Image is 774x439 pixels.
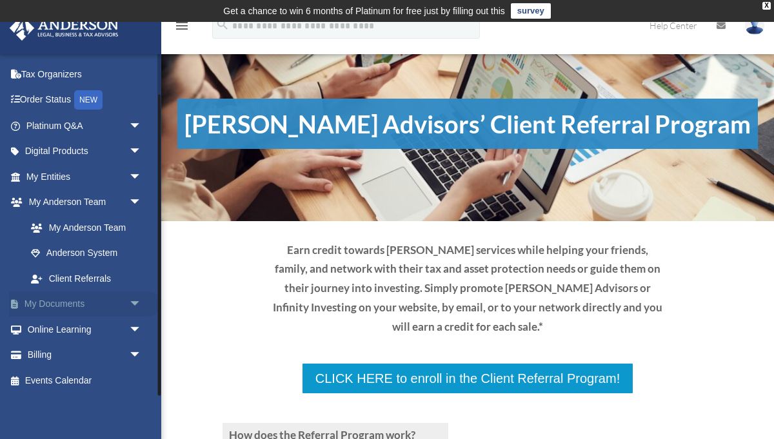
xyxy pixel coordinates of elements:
[223,3,505,19] div: Get a chance to win 6 months of Platinum for free just by filling out this
[9,113,161,139] a: Platinum Q&Aarrow_drop_down
[9,291,161,317] a: My Documentsarrow_drop_down
[129,342,155,369] span: arrow_drop_down
[129,164,155,190] span: arrow_drop_down
[9,61,161,87] a: Tax Organizers
[9,190,161,215] a: My Anderson Teamarrow_drop_down
[18,215,161,240] a: My Anderson Team
[762,2,771,10] div: close
[9,342,161,368] a: Billingarrow_drop_down
[74,90,103,110] div: NEW
[745,16,764,35] img: User Pic
[9,164,161,190] a: My Entitiesarrow_drop_down
[129,139,155,165] span: arrow_drop_down
[272,240,664,337] p: Earn credit towards [PERSON_NAME] services while helping your friends, family, and network with t...
[129,113,155,139] span: arrow_drop_down
[215,17,230,32] i: search
[174,18,190,34] i: menu
[129,291,155,318] span: arrow_drop_down
[18,240,161,266] a: Anderson System
[9,139,161,164] a: Digital Productsarrow_drop_down
[9,87,161,113] a: Order StatusNEW
[301,362,634,395] a: CLICK HERE to enroll in the Client Referral Program!
[174,23,190,34] a: menu
[9,367,161,393] a: Events Calendar
[129,190,155,216] span: arrow_drop_down
[129,317,155,343] span: arrow_drop_down
[177,99,758,149] h1: [PERSON_NAME] Advisors’ Client Referral Program
[511,3,551,19] a: survey
[6,15,123,41] img: Anderson Advisors Platinum Portal
[9,317,161,342] a: Online Learningarrow_drop_down
[18,266,155,291] a: Client Referrals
